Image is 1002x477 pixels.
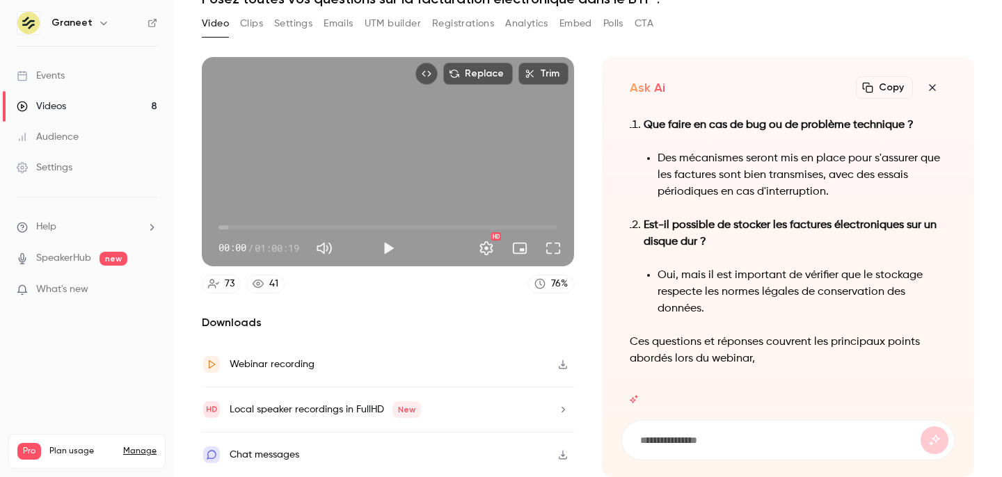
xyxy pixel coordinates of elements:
[630,79,665,96] h2: Ask Ai
[630,334,946,367] p: Ces questions et réponses couvrent les principaux points abordés lors du webinar,
[559,13,592,35] button: Embed
[123,446,157,457] a: Manage
[230,356,315,373] div: Webinar recording
[36,282,88,297] span: What's new
[202,13,229,35] button: Video
[491,232,501,241] div: HD
[230,401,421,418] div: Local speaker recordings in FullHD
[274,13,312,35] button: Settings
[506,234,534,262] button: Turn on miniplayer
[17,12,40,34] img: Graneet
[644,220,937,248] strong: Est-il possible de stocker les factures électroniques sur un disque dur ?
[17,443,41,460] span: Pro
[392,401,421,418] span: New
[17,99,66,113] div: Videos
[505,13,548,35] button: Analytics
[603,13,623,35] button: Polls
[443,63,513,85] button: Replace
[17,130,79,144] div: Audience
[230,446,299,463] div: Chat messages
[374,234,402,262] button: Play
[225,277,234,291] div: 73
[658,267,946,317] li: Oui, mais il est important de vérifier que le stockage respecte les normes légales de conservatio...
[539,234,567,262] button: Full screen
[472,234,500,262] button: Settings
[551,277,568,291] div: 76 %
[415,63,438,85] button: Embed video
[310,234,338,262] button: Mute
[255,241,299,255] span: 01:00:19
[528,275,574,293] a: 76%
[17,69,65,83] div: Events
[269,277,278,291] div: 41
[324,13,353,35] button: Emails
[240,13,263,35] button: Clips
[218,241,299,255] div: 00:00
[658,150,946,200] li: Des mécanismes seront mis en place pour s'assurer que les factures sont bien transmises, avec des...
[49,446,115,457] span: Plan usage
[856,76,913,99] button: Copy
[17,161,72,175] div: Settings
[218,241,246,255] span: 00:00
[17,220,157,234] li: help-dropdown-opener
[248,241,253,255] span: /
[36,220,56,234] span: Help
[202,275,241,293] a: 73
[100,252,127,266] span: new
[365,13,421,35] button: UTM builder
[202,314,574,331] h2: Downloads
[644,120,914,131] strong: Que faire en cas de bug ou de problème technique ?
[51,16,93,30] h6: Graneet
[141,284,157,296] iframe: Noticeable Trigger
[635,13,653,35] button: CTA
[246,275,285,293] a: 41
[36,251,91,266] a: SpeakerHub
[518,63,568,85] button: Trim
[432,13,494,35] button: Registrations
